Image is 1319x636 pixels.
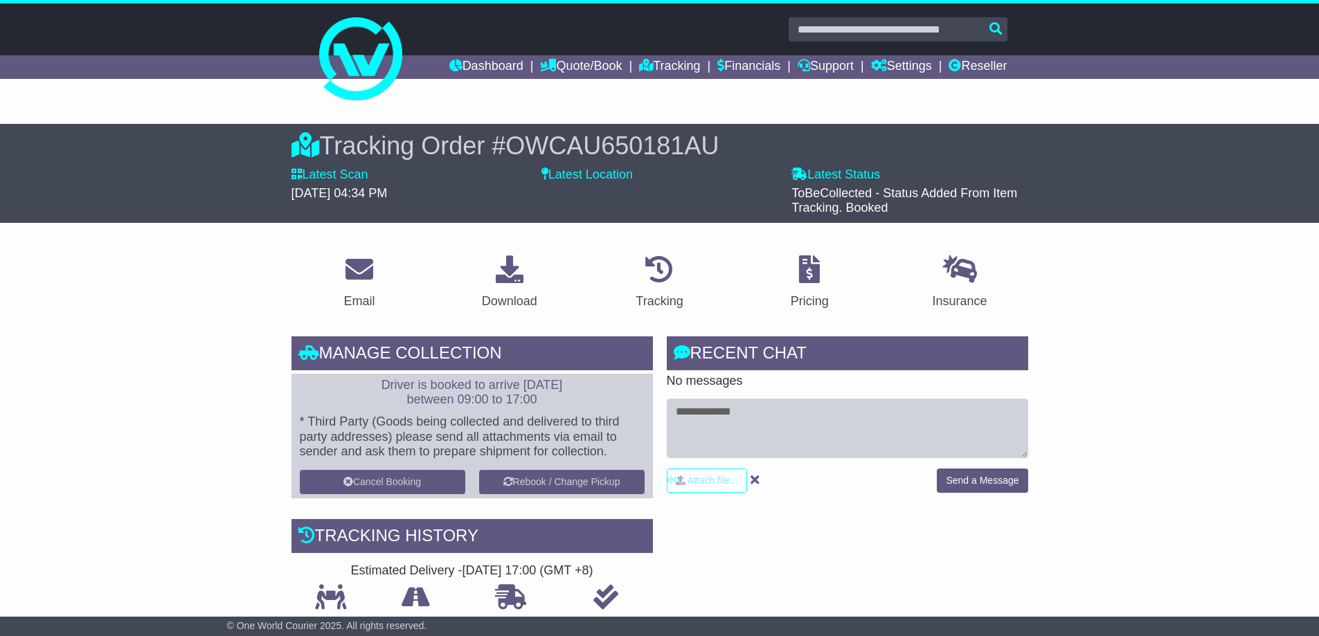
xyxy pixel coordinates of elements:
div: Pricing [791,292,829,311]
a: Pricing [782,251,838,316]
a: Insurance [924,251,996,316]
a: Financials [717,55,780,79]
button: Send a Message [937,469,1028,493]
a: Quote/Book [540,55,622,79]
span: © One World Courier 2025. All rights reserved. [227,620,427,631]
label: Latest Scan [291,167,368,183]
div: Email [343,292,375,311]
button: Rebook / Change Pickup [479,470,645,494]
div: Estimated Delivery - [291,563,653,579]
p: No messages [667,374,1028,389]
div: RECENT CHAT [667,336,1028,374]
p: * Third Party (Goods being collected and delivered to third party addresses) please send all atta... [300,415,645,460]
div: Insurance [933,292,987,311]
span: OWCAU650181AU [505,131,719,160]
span: [DATE] 04:34 PM [291,186,388,200]
a: Settings [871,55,932,79]
a: Download [473,251,546,316]
a: Reseller [949,55,1007,79]
label: Latest Status [791,167,880,183]
div: [DATE] 17:00 (GMT +8) [463,563,593,579]
button: Cancel Booking [300,470,465,494]
div: Tracking history [291,519,653,556]
a: Support [798,55,854,79]
label: Latest Location [541,167,633,183]
a: Tracking [639,55,700,79]
div: Manage collection [291,336,653,374]
p: Driver is booked to arrive [DATE] between 09:00 to 17:00 [300,378,645,408]
div: Tracking [636,292,683,311]
a: Tracking [627,251,692,316]
a: Dashboard [449,55,523,79]
a: Email [334,251,384,316]
div: Tracking Order # [291,131,1028,161]
div: Download [482,292,537,311]
span: ToBeCollected - Status Added From Item Tracking. Booked [791,186,1017,215]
